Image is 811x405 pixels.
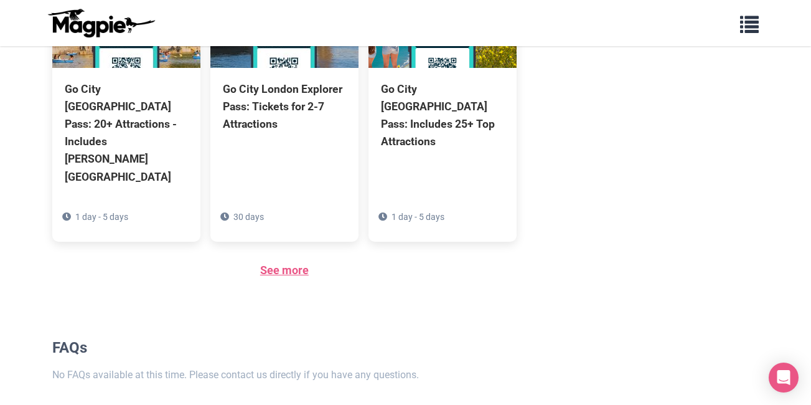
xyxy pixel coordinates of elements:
a: See more [260,264,309,277]
p: No FAQs available at this time. Please contact us directly if you have any questions. [52,367,517,383]
span: 30 days [233,212,264,222]
div: Go City London Explorer Pass: Tickets for 2-7 Attractions [223,80,346,133]
img: logo-ab69f6fb50320c5b225c76a69d11143b.png [45,8,157,38]
div: Go City [GEOGRAPHIC_DATA] Pass: Includes 25+ Top Attractions [381,80,504,151]
span: 1 day - 5 days [75,212,128,222]
div: Go City [GEOGRAPHIC_DATA] Pass: 20+ Attractions - Includes [PERSON_NAME][GEOGRAPHIC_DATA] [65,80,188,186]
h2: FAQs [52,339,517,357]
div: Open Intercom Messenger [769,363,799,393]
span: 1 day - 5 days [391,212,444,222]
